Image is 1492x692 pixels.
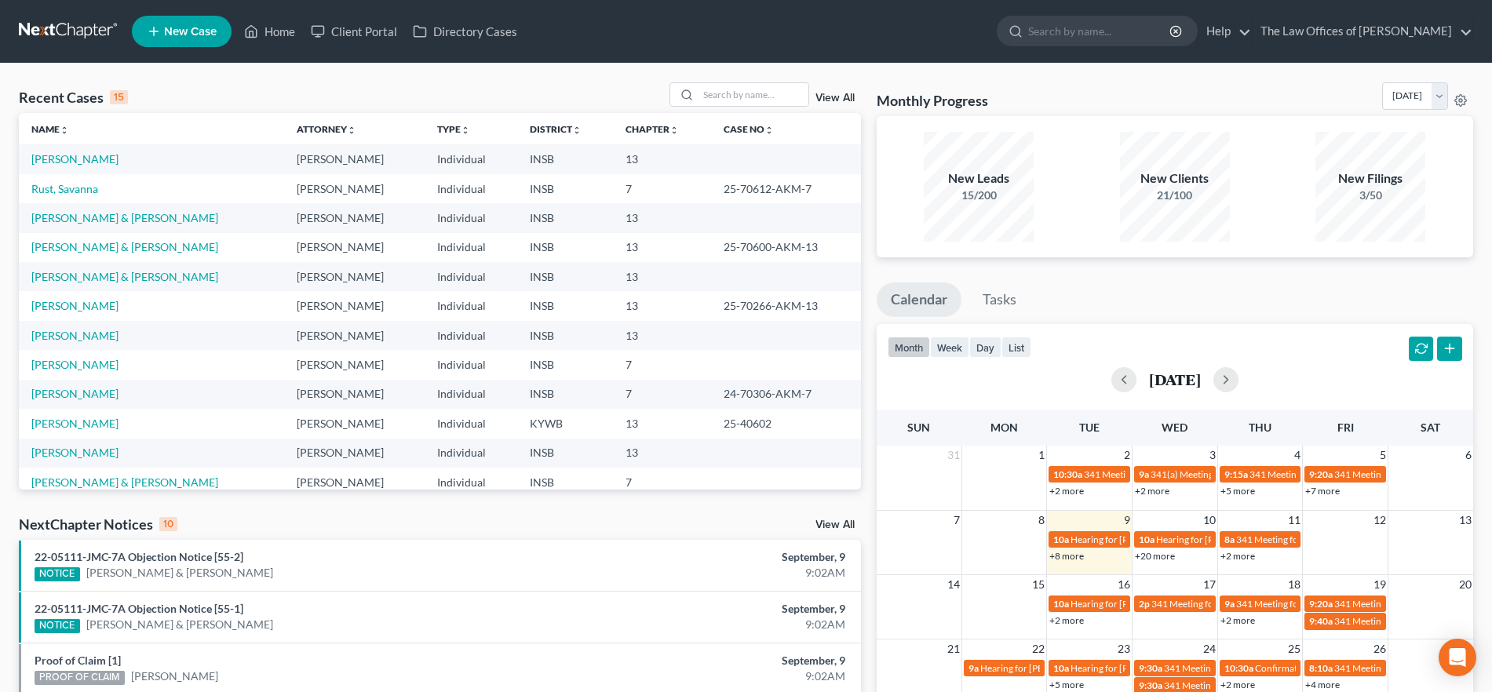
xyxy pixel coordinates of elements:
[425,144,517,173] td: Individual
[585,668,845,684] div: 9:02AM
[1224,598,1235,610] span: 9a
[425,380,517,409] td: Individual
[585,565,845,581] div: 9:02AM
[1202,639,1217,658] span: 24
[437,123,470,135] a: Typeunfold_more
[1122,511,1132,530] span: 9
[1053,534,1069,545] span: 10a
[1286,575,1302,594] span: 18
[31,152,119,166] a: [PERSON_NAME]
[711,174,860,203] td: 25-70612-AKM-7
[425,291,517,320] td: Individual
[19,88,128,107] div: Recent Cases
[1120,169,1230,188] div: New Clients
[1315,188,1425,203] div: 3/50
[1220,679,1255,690] a: +2 more
[1149,371,1201,388] h2: [DATE]
[1071,598,1193,610] span: Hearing for [PERSON_NAME]
[1220,485,1255,497] a: +5 more
[19,515,177,534] div: NextChapter Notices
[1208,446,1217,464] span: 3
[1202,575,1217,594] span: 17
[35,602,243,615] a: 22-05111-JMC-7A Objection Notice [55-1]
[31,123,69,135] a: Nameunfold_more
[613,291,711,320] td: 13
[1378,446,1388,464] span: 5
[461,126,470,135] i: unfold_more
[1139,662,1162,674] span: 9:30a
[888,337,930,358] button: month
[1457,575,1473,594] span: 20
[159,517,177,531] div: 10
[613,468,711,497] td: 7
[1049,485,1084,497] a: +2 more
[952,511,961,530] span: 7
[1079,421,1100,434] span: Tue
[1135,550,1175,562] a: +20 more
[1334,615,1476,627] span: 341 Meeting for [PERSON_NAME]
[31,358,119,371] a: [PERSON_NAME]
[1457,511,1473,530] span: 13
[1315,169,1425,188] div: New Filings
[517,262,614,291] td: INSB
[31,417,119,430] a: [PERSON_NAME]
[1164,679,1305,691] span: 341 Meeting for [PERSON_NAME]
[699,83,808,106] input: Search by name...
[284,144,425,173] td: [PERSON_NAME]
[613,233,711,262] td: 13
[815,519,855,530] a: View All
[31,446,119,459] a: [PERSON_NAME]
[1156,534,1362,545] span: Hearing for [PERSON_NAME] & [PERSON_NAME]
[284,409,425,438] td: [PERSON_NAME]
[969,282,1031,317] a: Tasks
[1224,468,1248,480] span: 9:15a
[877,91,988,110] h3: Monthly Progress
[613,203,711,232] td: 13
[1164,662,1305,674] span: 341 Meeting for [PERSON_NAME]
[711,409,860,438] td: 25-40602
[517,380,614,409] td: INSB
[35,654,121,667] a: Proof of Claim [1]
[517,291,614,320] td: INSB
[517,409,614,438] td: KYWB
[1372,511,1388,530] span: 12
[626,123,679,135] a: Chapterunfold_more
[425,203,517,232] td: Individual
[613,262,711,291] td: 13
[31,182,98,195] a: Rust, Savanna
[572,126,582,135] i: unfold_more
[815,93,855,104] a: View All
[1305,485,1340,497] a: +7 more
[60,126,69,135] i: unfold_more
[303,17,405,46] a: Client Portal
[1305,679,1340,690] a: +4 more
[31,475,218,489] a: [PERSON_NAME] & [PERSON_NAME]
[1286,511,1302,530] span: 11
[517,233,614,262] td: INSB
[1037,446,1046,464] span: 1
[284,350,425,379] td: [PERSON_NAME]
[164,26,217,38] span: New Case
[613,174,711,203] td: 7
[613,439,711,468] td: 13
[1001,337,1031,358] button: list
[86,617,273,632] a: [PERSON_NAME] & [PERSON_NAME]
[613,350,711,379] td: 7
[613,144,711,173] td: 13
[930,337,969,358] button: week
[1439,639,1476,676] div: Open Intercom Messenger
[1372,639,1388,658] span: 26
[517,321,614,350] td: INSB
[284,468,425,497] td: [PERSON_NAME]
[669,126,679,135] i: unfold_more
[585,601,845,617] div: September, 9
[236,17,303,46] a: Home
[1139,534,1155,545] span: 10a
[585,549,845,565] div: September, 9
[425,409,517,438] td: Individual
[1309,598,1333,610] span: 9:20a
[613,321,711,350] td: 13
[284,291,425,320] td: [PERSON_NAME]
[517,144,614,173] td: INSB
[1031,575,1046,594] span: 15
